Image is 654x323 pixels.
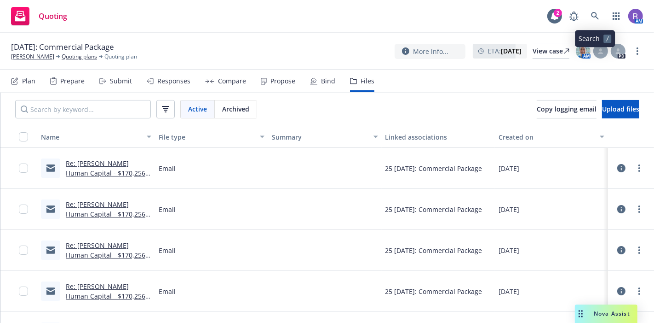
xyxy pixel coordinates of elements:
[385,205,482,214] div: 25 [DATE]: Commercial Package
[413,47,448,56] span: More info...
[19,287,28,296] input: Toggle Row Selected
[19,205,28,214] input: Toggle Row Selected
[576,44,591,59] img: photo
[361,77,374,85] div: Files
[537,105,597,113] span: Copy logging email
[395,44,465,59] button: More info...
[222,104,249,114] span: Archived
[632,46,643,57] a: more
[159,205,176,214] span: Email
[104,53,137,61] span: Quoting plan
[19,164,28,173] input: Toggle Row Selected
[499,132,594,142] div: Created on
[575,305,637,323] button: Nova Assist
[19,246,28,255] input: Toggle Row Selected
[554,9,562,17] div: 2
[499,164,519,173] span: [DATE]
[634,163,645,174] a: more
[7,3,71,29] a: Quoting
[159,287,176,296] span: Email
[501,47,522,55] strong: [DATE]
[499,246,519,255] span: [DATE]
[66,241,145,269] a: Re: [PERSON_NAME] Human Capital - $170,256 AmTrust Renewal Quote
[19,132,28,141] input: Select all
[499,287,519,296] span: [DATE]
[270,77,295,85] div: Propose
[37,126,155,148] button: Name
[218,77,246,85] div: Compare
[382,126,495,148] button: Linked associations
[385,132,491,142] div: Linked associations
[268,126,381,148] button: Summary
[634,245,645,256] a: more
[157,77,190,85] div: Responses
[602,105,639,113] span: Upload files
[15,100,151,118] input: Search by keyword...
[602,100,639,118] button: Upload files
[39,12,67,20] span: Quoting
[11,41,114,53] span: [DATE]: Commercial Package
[155,126,268,148] button: File type
[499,205,519,214] span: [DATE]
[385,287,482,296] div: 25 [DATE]: Commercial Package
[272,132,367,142] div: Summary
[586,7,604,25] a: Search
[62,53,97,61] a: Quoting plans
[385,246,482,255] div: 25 [DATE]: Commercial Package
[11,53,54,61] a: [PERSON_NAME]
[634,286,645,297] a: more
[66,159,145,187] a: Re: [PERSON_NAME] Human Capital - $170,256 AmTrust Renewal Quote
[607,7,625,25] a: Switch app
[110,77,132,85] div: Submit
[495,126,608,148] button: Created on
[159,164,176,173] span: Email
[533,44,569,59] a: View case
[594,310,630,317] span: Nova Assist
[575,305,586,323] div: Drag to move
[188,104,207,114] span: Active
[66,282,145,310] a: Re: [PERSON_NAME] Human Capital - $170,256 AmTrust Renewal Quote
[159,132,254,142] div: File type
[321,77,335,85] div: Bind
[66,200,145,228] a: Re: [PERSON_NAME] Human Capital - $170,256 AmTrust Renewal Quote
[41,132,141,142] div: Name
[488,46,522,56] span: ETA :
[60,77,85,85] div: Prepare
[22,77,35,85] div: Plan
[565,7,583,25] a: Report a Bug
[634,204,645,215] a: more
[537,100,597,118] button: Copy logging email
[385,164,482,173] div: 25 [DATE]: Commercial Package
[159,246,176,255] span: Email
[628,9,643,23] img: photo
